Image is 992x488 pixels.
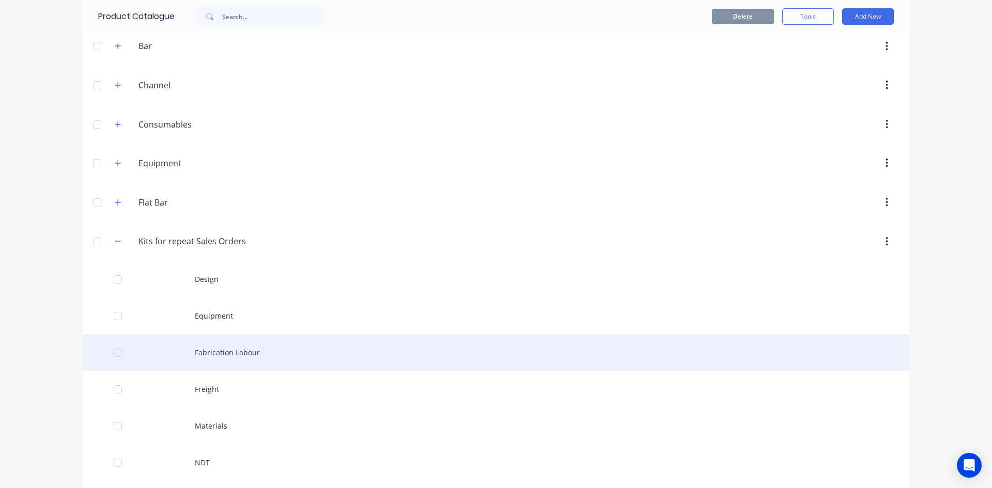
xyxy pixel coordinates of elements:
[138,196,261,209] input: Enter category name
[957,453,982,478] div: Open Intercom Messenger
[83,407,909,444] div: Materials
[83,334,909,371] div: Fabrication Labour
[138,157,261,169] input: Enter category name
[83,261,909,297] div: Design
[138,79,261,91] input: Enter category name
[83,371,909,407] div: Freight
[842,8,894,25] button: Add New
[222,6,324,27] input: Search...
[782,8,834,25] button: Tools
[83,297,909,334] div: Equipment
[83,444,909,481] div: NDT
[712,9,774,24] button: Delete
[138,235,261,247] input: Enter category name
[138,40,261,52] input: Enter category name
[138,118,261,131] input: Enter category name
